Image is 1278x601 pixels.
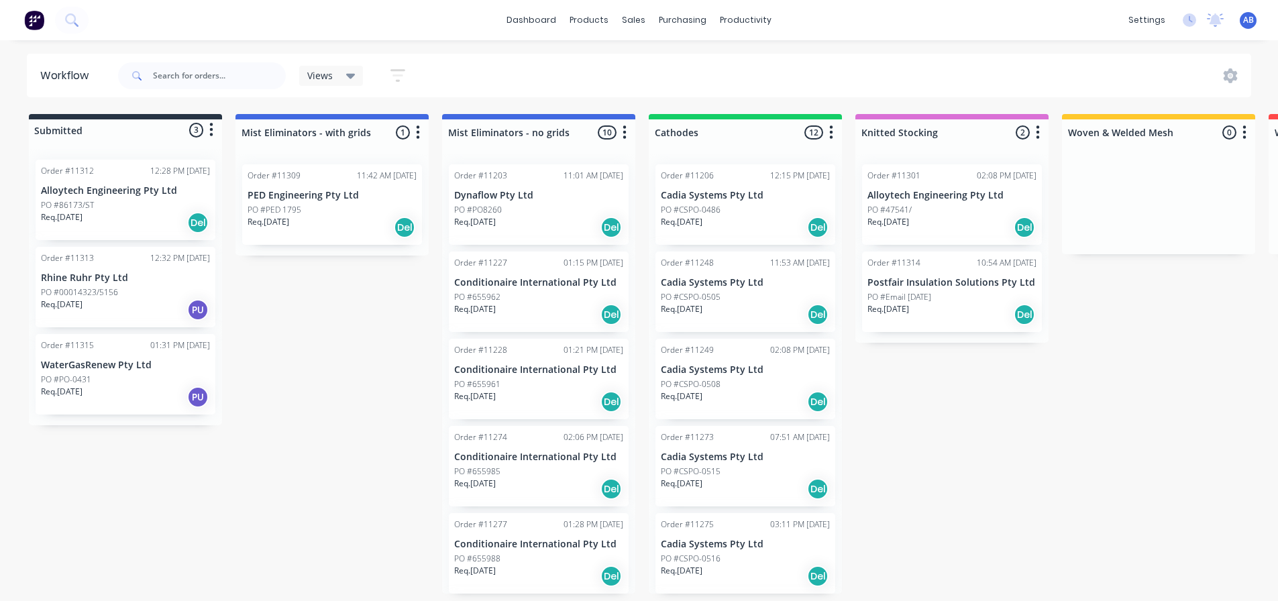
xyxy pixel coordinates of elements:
[248,190,417,201] p: PED Engineering Pty Ltd
[454,257,507,269] div: Order #11227
[867,204,912,216] p: PO #47541/
[454,518,507,531] div: Order #11277
[500,10,563,30] a: dashboard
[449,252,629,332] div: Order #1122701:15 PM [DATE]Conditionaire International Pty LtdPO #655962Req.[DATE]Del
[564,344,623,356] div: 01:21 PM [DATE]
[600,478,622,500] div: Del
[1243,14,1254,26] span: AB
[661,257,714,269] div: Order #11248
[454,390,496,402] p: Req. [DATE]
[661,303,702,315] p: Req. [DATE]
[661,431,714,443] div: Order #11273
[40,68,95,84] div: Workflow
[867,216,909,228] p: Req. [DATE]
[248,204,301,216] p: PO #PED 1795
[41,298,83,311] p: Req. [DATE]
[564,170,623,182] div: 11:01 AM [DATE]
[600,391,622,413] div: Del
[655,426,835,506] div: Order #1127307:51 AM [DATE]Cadia Systems Pty LtdPO #CSPO-0515Req.[DATE]Del
[454,565,496,577] p: Req. [DATE]
[454,364,623,376] p: Conditionaire International Pty Ltd
[862,164,1042,245] div: Order #1130102:08 PM [DATE]Alloytech Engineering Pty LtdPO #47541/Req.[DATE]Del
[661,539,830,550] p: Cadia Systems Pty Ltd
[867,190,1036,201] p: Alloytech Engineering Pty Ltd
[454,216,496,228] p: Req. [DATE]
[454,466,500,478] p: PO #655985
[24,10,44,30] img: Factory
[661,466,721,478] p: PO #CSPO-0515
[454,553,500,565] p: PO #655988
[655,164,835,245] div: Order #1120612:15 PM [DATE]Cadia Systems Pty LtdPO #CSPO-0486Req.[DATE]Del
[652,10,713,30] div: purchasing
[867,291,931,303] p: PO #Email [DATE]
[564,257,623,269] div: 01:15 PM [DATE]
[449,426,629,506] div: Order #1127402:06 PM [DATE]Conditionaire International Pty LtdPO #655985Req.[DATE]Del
[41,339,94,351] div: Order #11315
[41,199,94,211] p: PO #86173/ST
[661,518,714,531] div: Order #11275
[41,211,83,223] p: Req. [DATE]
[454,190,623,201] p: Dynaflow Pty Ltd
[36,160,215,240] div: Order #1131212:28 PM [DATE]Alloytech Engineering Pty LtdPO #86173/STReq.[DATE]Del
[150,165,210,177] div: 12:28 PM [DATE]
[454,277,623,288] p: Conditionaire International Pty Ltd
[655,252,835,332] div: Order #1124811:53 AM [DATE]Cadia Systems Pty LtdPO #CSPO-0505Req.[DATE]Del
[454,539,623,550] p: Conditionaire International Pty Ltd
[454,378,500,390] p: PO #655961
[36,334,215,415] div: Order #1131501:31 PM [DATE]WaterGasRenew Pty LtdPO #PO-0431Req.[DATE]PU
[661,390,702,402] p: Req. [DATE]
[41,360,210,371] p: WaterGasRenew Pty Ltd
[661,216,702,228] p: Req. [DATE]
[248,216,289,228] p: Req. [DATE]
[454,344,507,356] div: Order #11228
[242,164,422,245] div: Order #1130911:42 AM [DATE]PED Engineering Pty LtdPO #PED 1795Req.[DATE]Del
[770,518,830,531] div: 03:11 PM [DATE]
[867,170,920,182] div: Order #11301
[153,62,286,89] input: Search for orders...
[661,451,830,463] p: Cadia Systems Pty Ltd
[977,257,1036,269] div: 10:54 AM [DATE]
[661,565,702,577] p: Req. [DATE]
[454,291,500,303] p: PO #655962
[600,217,622,238] div: Del
[661,204,721,216] p: PO #CSPO-0486
[563,10,615,30] div: products
[41,165,94,177] div: Order #11312
[41,272,210,284] p: Rhine Ruhr Pty Ltd
[661,170,714,182] div: Order #11206
[661,190,830,201] p: Cadia Systems Pty Ltd
[807,304,829,325] div: Del
[564,431,623,443] div: 02:06 PM [DATE]
[449,513,629,594] div: Order #1127701:28 PM [DATE]Conditionaire International Pty LtdPO #655988Req.[DATE]Del
[615,10,652,30] div: sales
[661,378,721,390] p: PO #CSPO-0508
[150,339,210,351] div: 01:31 PM [DATE]
[36,247,215,327] div: Order #1131312:32 PM [DATE]Rhine Ruhr Pty LtdPO #00014323/5156Req.[DATE]PU
[770,344,830,356] div: 02:08 PM [DATE]
[449,339,629,419] div: Order #1122801:21 PM [DATE]Conditionaire International Pty LtdPO #655961Req.[DATE]Del
[1122,10,1172,30] div: settings
[307,68,333,83] span: Views
[807,217,829,238] div: Del
[661,344,714,356] div: Order #11249
[862,252,1042,332] div: Order #1131410:54 AM [DATE]Postfair Insulation Solutions Pty LtdPO #Email [DATE]Req.[DATE]Del
[600,304,622,325] div: Del
[248,170,301,182] div: Order #11309
[661,291,721,303] p: PO #CSPO-0505
[41,252,94,264] div: Order #11313
[867,257,920,269] div: Order #11314
[454,303,496,315] p: Req. [DATE]
[867,277,1036,288] p: Postfair Insulation Solutions Pty Ltd
[454,478,496,490] p: Req. [DATE]
[357,170,417,182] div: 11:42 AM [DATE]
[807,565,829,587] div: Del
[449,164,629,245] div: Order #1120311:01 AM [DATE]Dynaflow Pty LtdPO #PO8260Req.[DATE]Del
[807,478,829,500] div: Del
[661,277,830,288] p: Cadia Systems Pty Ltd
[770,170,830,182] div: 12:15 PM [DATE]
[655,339,835,419] div: Order #1124902:08 PM [DATE]Cadia Systems Pty LtdPO #CSPO-0508Req.[DATE]Del
[1014,304,1035,325] div: Del
[41,386,83,398] p: Req. [DATE]
[41,286,118,298] p: PO #00014323/5156
[661,364,830,376] p: Cadia Systems Pty Ltd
